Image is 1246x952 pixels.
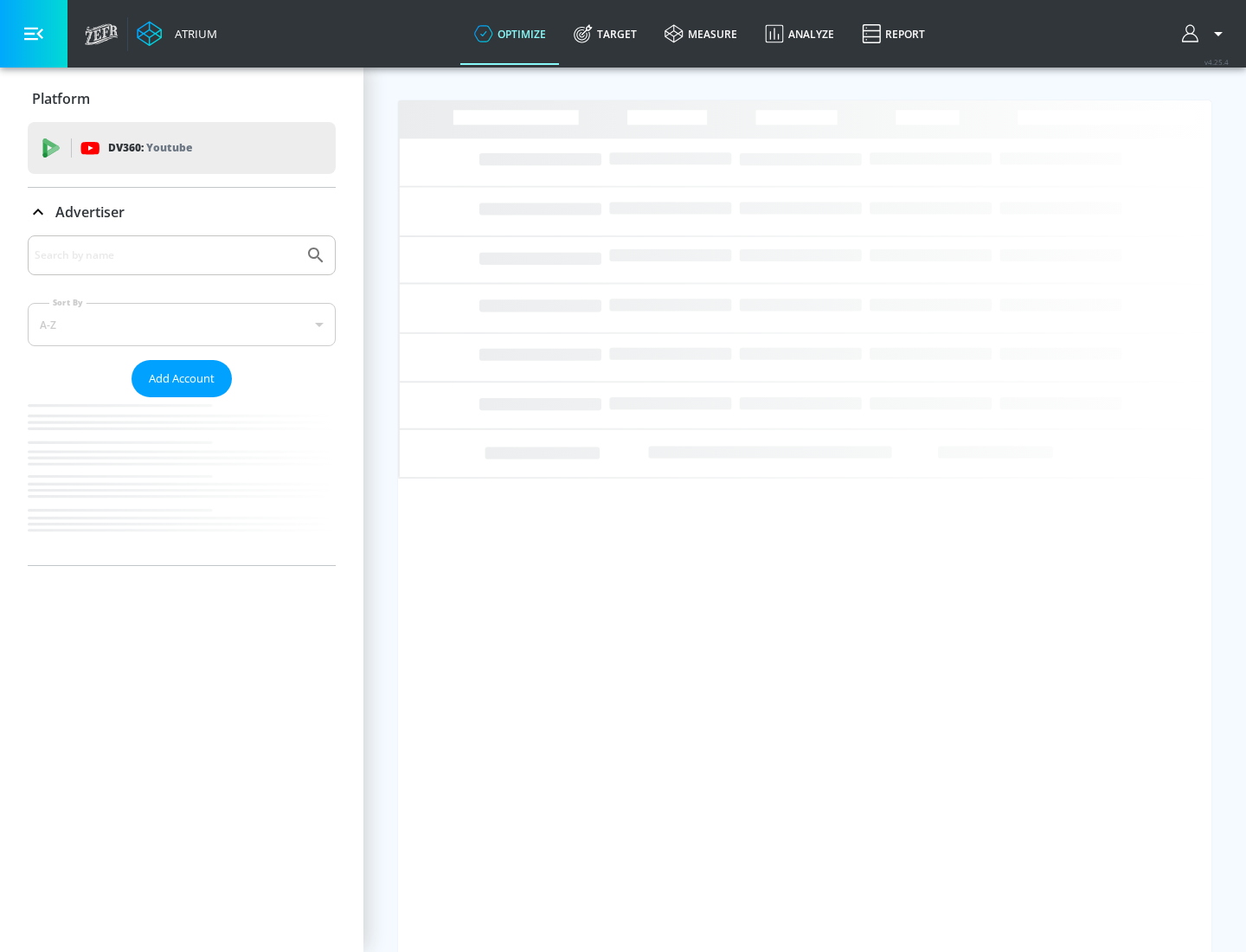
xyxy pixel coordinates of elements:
a: Report [848,3,939,65]
button: Add Account [132,360,232,397]
a: Analyze [751,3,848,65]
a: measure [651,3,751,65]
p: Youtube [146,138,192,157]
input: Search by name [35,244,297,267]
div: Platform [28,74,336,123]
a: optimize [460,3,560,65]
nav: list of Advertiser [28,397,336,565]
a: Target [560,3,651,65]
div: Atrium [168,26,217,42]
label: Sort By [49,297,87,308]
p: Advertiser [55,203,125,222]
div: DV360: Youtube [28,122,336,174]
div: A-Z [28,303,336,346]
div: Advertiser [28,235,336,565]
p: DV360: [108,138,192,158]
p: Platform [32,89,90,108]
a: Atrium [137,21,217,47]
div: Advertiser [28,188,336,236]
span: Add Account [149,369,215,389]
span: v 4.25.4 [1204,57,1229,67]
